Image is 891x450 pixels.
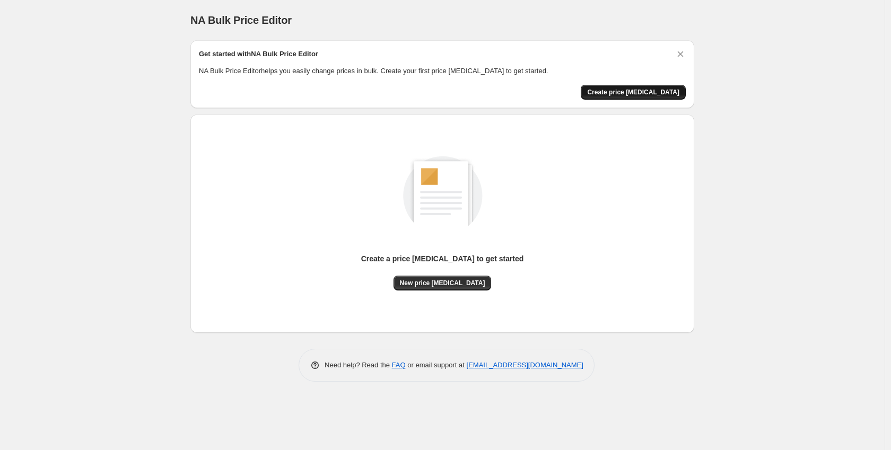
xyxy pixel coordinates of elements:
p: Create a price [MEDICAL_DATA] to get started [361,253,524,264]
span: or email support at [406,361,467,369]
span: NA Bulk Price Editor [190,14,292,26]
span: New price [MEDICAL_DATA] [400,279,485,287]
p: NA Bulk Price Editor helps you easily change prices in bulk. Create your first price [MEDICAL_DAT... [199,66,686,76]
button: New price [MEDICAL_DATA] [394,276,492,290]
button: Create price change job [581,85,686,100]
span: Create price [MEDICAL_DATA] [587,88,679,96]
span: Need help? Read the [325,361,392,369]
h2: Get started with NA Bulk Price Editor [199,49,318,59]
a: [EMAIL_ADDRESS][DOMAIN_NAME] [467,361,583,369]
a: FAQ [392,361,406,369]
button: Dismiss card [675,49,686,59]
